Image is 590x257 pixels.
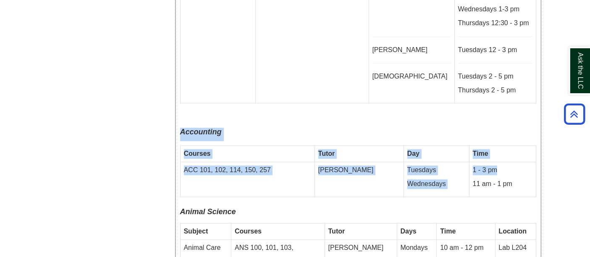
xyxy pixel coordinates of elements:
strong: Day [407,150,420,157]
strong: Tutor [328,228,345,235]
strong: Courses [184,150,211,157]
p: Wednesdays [407,179,466,189]
p: 1 - 3 pm [473,165,532,175]
b: Location [499,228,527,235]
i: Animal Science [180,207,236,216]
p: Thursdays 12:30 - 3 pm [458,18,532,28]
p: Lab L204 [499,243,532,253]
b: Days [401,228,417,235]
p: [PERSON_NAME] [372,45,451,55]
p: ANS 100, 101, 103, [235,243,321,253]
strong: Time [473,150,488,157]
td: [PERSON_NAME] [315,162,404,197]
span: Accounting [180,128,222,136]
strong: Courses [235,228,262,235]
td: ACC 101, 102, 114, 150, 257 [180,162,315,197]
p: Thursdays 2 - 5 pm [458,86,532,95]
p: [DEMOGRAPHIC_DATA] [372,72,451,81]
a: Back to Top [561,108,588,120]
p: Wednesdays 1-3 pm [458,5,532,14]
p: Tuesdays 2 - 5 pm [458,72,532,81]
strong: Subject [184,228,208,235]
strong: Time [440,228,456,235]
p: Tuesdays [407,165,466,175]
strong: Tutor [318,150,335,157]
p: 11 am - 1 pm [473,179,532,189]
p: Tuesdays 12 - 3 pm [458,45,532,55]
